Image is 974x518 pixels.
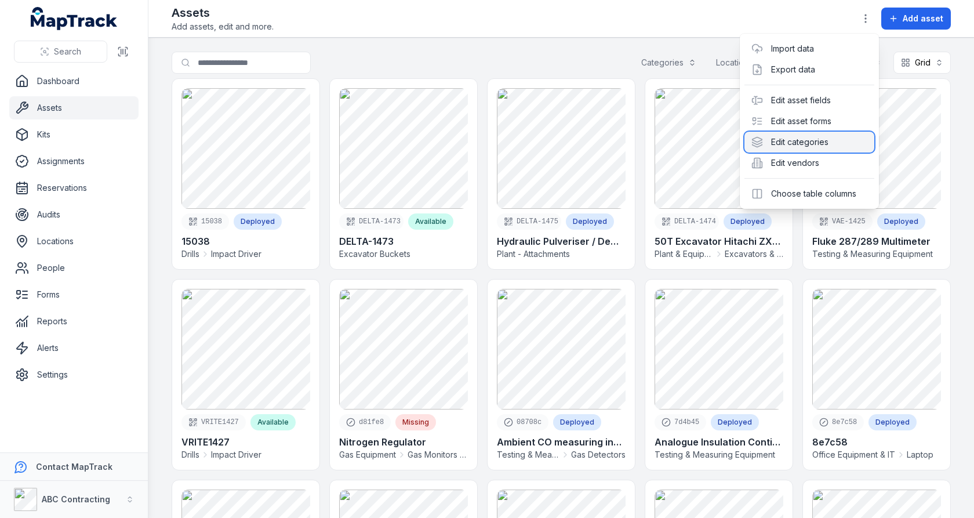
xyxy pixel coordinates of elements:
div: Choose table columns [744,183,874,204]
div: Edit asset fields [744,90,874,111]
div: Edit vendors [744,153,874,173]
div: Edit asset forms [744,111,874,132]
div: Export data [744,59,874,80]
div: Edit categories [744,132,874,153]
a: Import data [771,43,814,55]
